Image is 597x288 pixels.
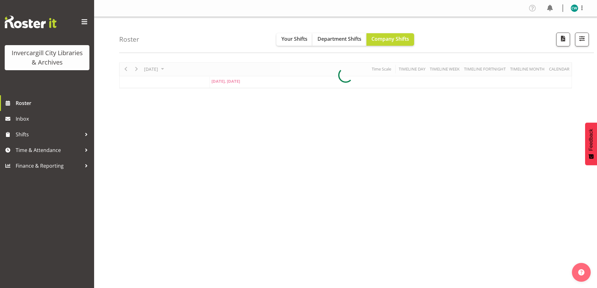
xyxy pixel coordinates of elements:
[371,35,409,42] span: Company Shifts
[556,33,570,46] button: Download a PDF of the roster for the current day
[281,35,307,42] span: Your Shifts
[317,35,361,42] span: Department Shifts
[16,145,82,155] span: Time & Attendance
[366,33,414,46] button: Company Shifts
[11,48,83,67] div: Invercargill City Libraries & Archives
[119,36,139,43] h4: Roster
[16,130,82,139] span: Shifts
[16,114,91,123] span: Inbox
[571,4,578,12] img: catherine-wilson11657.jpg
[578,269,584,275] img: help-xxl-2.png
[16,98,91,108] span: Roster
[5,16,56,28] img: Rosterit website logo
[16,161,82,170] span: Finance & Reporting
[588,129,594,151] span: Feedback
[575,33,589,46] button: Filter Shifts
[585,123,597,165] button: Feedback - Show survey
[312,33,366,46] button: Department Shifts
[276,33,312,46] button: Your Shifts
